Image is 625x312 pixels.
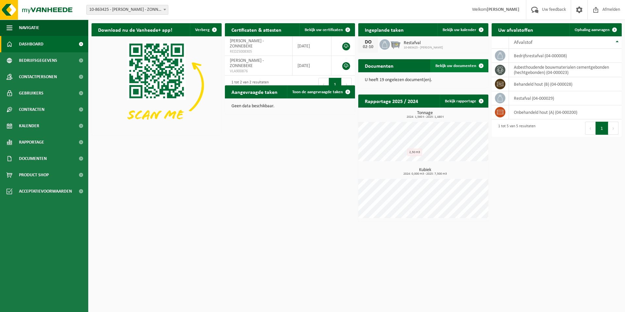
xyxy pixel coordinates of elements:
button: 1 [329,78,342,91]
div: 1 tot 2 van 2 resultaten [228,77,269,92]
button: 1 [596,122,608,135]
h2: Download nu de Vanheede+ app! [92,23,179,36]
span: 10-863425 - CLAEYS JO - ZONNEBEKE [87,5,168,14]
span: 10-863425 - CLAEYS JO - ZONNEBEKE [86,5,168,15]
button: Next [608,122,618,135]
td: bedrijfsrestafval (04-000008) [509,49,622,63]
img: Download de VHEPlus App [92,36,222,134]
h2: Rapportage 2025 / 2024 [358,95,425,107]
a: Bekijk rapportage [440,95,488,108]
span: Bekijk uw kalender [443,28,476,32]
td: [DATE] [293,56,331,76]
a: Ophaling aanvragen [569,23,621,36]
h3: Kubiek [362,168,488,176]
span: Navigatie [19,20,39,36]
td: onbehandeld hout (A) (04-000200) [509,105,622,119]
span: Rapportage [19,134,44,150]
span: Contracten [19,101,44,118]
div: 2,50 m3 [407,149,422,156]
span: Restafval [404,41,443,46]
h3: Tonnage [362,111,488,119]
span: 2024: 1,560 t - 2025: 1,480 t [362,115,488,119]
span: Gebruikers [19,85,43,101]
button: Verberg [190,23,221,36]
div: DO [362,40,375,45]
a: Bekijk uw documenten [430,59,488,72]
a: Bekijk uw kalender [437,23,488,36]
td: behandeld hout (B) (04-000028) [509,77,622,91]
td: asbesthoudende bouwmaterialen cementgebonden (hechtgebonden) (04-000023) [509,63,622,77]
span: [PERSON_NAME] - ZONNEBEKE [230,58,264,68]
span: Toon de aangevraagde taken [292,90,343,94]
span: Afvalstof [514,40,532,45]
span: Verberg [195,28,210,32]
span: Acceptatievoorwaarden [19,183,72,199]
span: Ophaling aanvragen [575,28,610,32]
span: Kalender [19,118,39,134]
div: 1 tot 5 van 5 resultaten [495,121,535,135]
span: Contactpersonen [19,69,57,85]
span: VLA900876 [230,69,287,74]
h2: Documenten [358,59,400,72]
span: Dashboard [19,36,43,52]
span: Bekijk uw certificaten [305,28,343,32]
button: Previous [318,78,329,91]
a: Bekijk uw certificaten [299,23,354,36]
span: Bedrijfsgegevens [19,52,57,69]
button: Next [342,78,352,91]
p: U heeft 19 ongelezen document(en). [365,78,482,82]
a: Toon de aangevraagde taken [287,85,354,98]
strong: [PERSON_NAME] [487,7,519,12]
span: RED25008305 [230,49,287,54]
span: [PERSON_NAME] - ZONNEBEKE [230,39,264,49]
p: Geen data beschikbaar. [231,104,348,109]
td: restafval (04-000029) [509,91,622,105]
h2: Certificaten & attesten [225,23,288,36]
div: 02-10 [362,45,375,49]
span: Bekijk uw documenten [435,64,476,68]
span: Product Shop [19,167,49,183]
span: 10-863425 - [PERSON_NAME] [404,46,443,50]
span: 2024: 0,000 m3 - 2025: 7,500 m3 [362,172,488,176]
h2: Ingeplande taken [358,23,410,36]
button: Previous [585,122,596,135]
h2: Aangevraagde taken [225,85,284,98]
h2: Uw afvalstoffen [492,23,540,36]
img: WB-2500-GAL-GY-01 [390,38,401,49]
span: Documenten [19,150,47,167]
td: [DATE] [293,36,331,56]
